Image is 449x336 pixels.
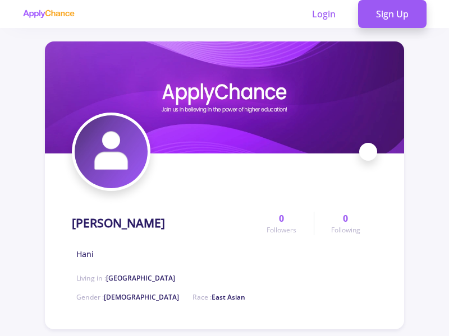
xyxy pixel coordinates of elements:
span: [DEMOGRAPHIC_DATA] [104,292,179,302]
h1: [PERSON_NAME] [72,216,165,230]
a: 0Following [314,212,377,235]
span: [GEOGRAPHIC_DATA] [106,273,175,283]
span: Followers [267,225,296,235]
img: Hani Abareghiavatar [75,115,148,188]
img: Hani Abareghicover image [45,41,404,153]
span: East Asian [212,292,245,302]
span: Gender : [76,292,179,302]
span: 0 [343,212,348,225]
span: Hani [76,248,94,260]
span: Living in : [76,273,175,283]
span: Race : [193,292,245,302]
span: 0 [279,212,284,225]
img: applychance logo text only [22,10,75,18]
span: Following [331,225,360,235]
a: 0Followers [250,212,313,235]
